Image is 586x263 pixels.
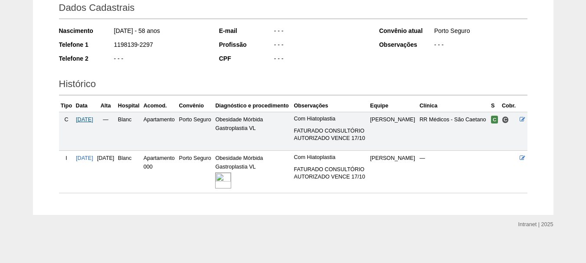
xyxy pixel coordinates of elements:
th: Acomod. [142,100,177,112]
div: I [61,154,72,162]
div: C [61,115,72,124]
div: Telefone 1 [59,40,113,49]
td: Apartamento 000 [142,150,177,193]
p: Com Hiatoplastia [294,154,367,161]
td: Apartamento [142,112,177,150]
th: Alta [95,100,116,112]
th: Tipo [59,100,74,112]
td: [PERSON_NAME] [368,150,418,193]
td: [PERSON_NAME] [368,112,418,150]
p: FATURADO CONSULTÓRIO AUTORIZADO VENCE 17/10 [294,166,367,181]
td: Obesidade Mórbida Gastroplastia VL [213,150,292,193]
th: Equipe [368,100,418,112]
div: [DATE] - 58 anos [113,26,207,37]
a: [DATE] [76,155,93,161]
div: Intranet | 2025 [518,220,553,229]
th: Diagnóstico e procedimento [213,100,292,112]
td: Porto Seguro [177,112,214,150]
h2: Histórico [59,75,527,95]
div: Telefone 2 [59,54,113,63]
th: Data [74,100,95,112]
div: 1198139-2297 [113,40,207,51]
div: CPF [219,54,273,63]
td: Blanc [116,150,142,193]
div: - - - [273,26,367,37]
div: Convênio atual [379,26,433,35]
a: [DATE] [76,117,93,123]
th: Convênio [177,100,214,112]
th: S [489,100,500,112]
td: — [418,150,489,193]
div: Observações [379,40,433,49]
td: — [95,112,116,150]
span: [DATE] [97,155,115,161]
span: Confirmada [491,116,498,123]
th: Observações [292,100,368,112]
td: RR Médicos - São Caetano [418,112,489,150]
div: - - - [113,54,207,65]
p: FATURADO CONSULTÓRIO AUTORIZADO VENCE 17/10 [294,127,367,142]
td: Obesidade Mórbida Gastroplastia VL [213,112,292,150]
div: Profissão [219,40,273,49]
span: Consultório [502,116,509,123]
div: - - - [273,40,367,51]
th: Hospital [116,100,142,112]
th: Cobr. [500,100,518,112]
td: Blanc [116,112,142,150]
p: Com Hiatoplastia [294,115,367,123]
td: Porto Seguro [177,150,214,193]
div: Porto Seguro [433,26,527,37]
th: Clínica [418,100,489,112]
div: Nascimento [59,26,113,35]
div: - - - [273,54,367,65]
div: - - - [433,40,527,51]
div: E-mail [219,26,273,35]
